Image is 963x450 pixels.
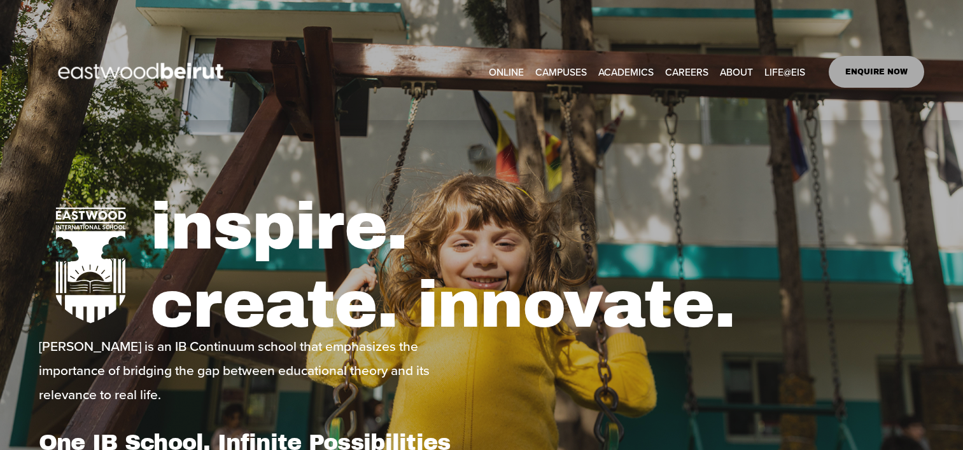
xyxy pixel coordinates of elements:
[764,62,805,81] a: folder dropdown
[489,62,524,81] a: ONLINE
[150,188,925,345] h1: inspire. create. innovate.
[39,334,478,407] p: [PERSON_NAME] is an IB Continuum school that emphasizes the importance of bridging the gap betwee...
[598,62,654,81] a: folder dropdown
[764,63,805,81] span: LIFE@EIS
[39,39,246,104] img: EastwoodIS Global Site
[829,56,925,88] a: ENQUIRE NOW
[720,62,753,81] a: folder dropdown
[665,62,708,81] a: CAREERS
[535,62,587,81] a: folder dropdown
[598,63,654,81] span: ACADEMICS
[720,63,753,81] span: ABOUT
[535,63,587,81] span: CAMPUSES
